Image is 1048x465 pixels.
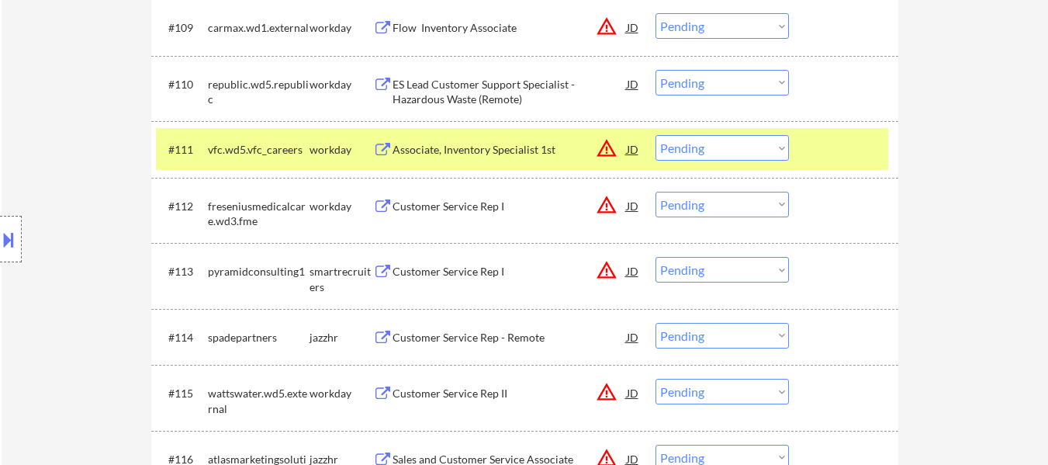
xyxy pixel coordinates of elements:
div: JD [625,135,641,163]
div: workday [310,386,373,401]
div: Customer Service Rep I [393,199,627,214]
div: #115 [168,386,195,401]
div: JD [625,379,641,407]
div: #109 [168,20,195,36]
div: Customer Service Rep I [393,264,627,279]
div: smartrecruiters [310,264,373,294]
button: warning_amber [596,381,617,403]
div: republic.wd5.republic [208,77,310,107]
div: Associate, Inventory Specialist 1st [393,142,627,158]
div: Flow Inventory Associate [393,20,627,36]
div: JD [625,70,641,98]
div: ES Lead Customer Support Specialist - Hazardous Waste (Remote) [393,77,627,107]
div: JD [625,323,641,351]
div: workday [310,142,373,158]
div: JD [625,13,641,41]
button: warning_amber [596,194,617,216]
div: jazzhr [310,330,373,345]
div: carmax.wd1.external [208,20,310,36]
div: JD [625,257,641,285]
div: #110 [168,77,195,92]
button: warning_amber [596,16,617,37]
button: warning_amber [596,259,617,281]
div: workday [310,199,373,214]
div: JD [625,192,641,220]
div: wattswater.wd5.external [208,386,310,416]
button: warning_amber [596,137,617,159]
div: Customer Service Rep - Remote [393,330,627,345]
div: workday [310,77,373,92]
div: workday [310,20,373,36]
div: Customer Service Rep II [393,386,627,401]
